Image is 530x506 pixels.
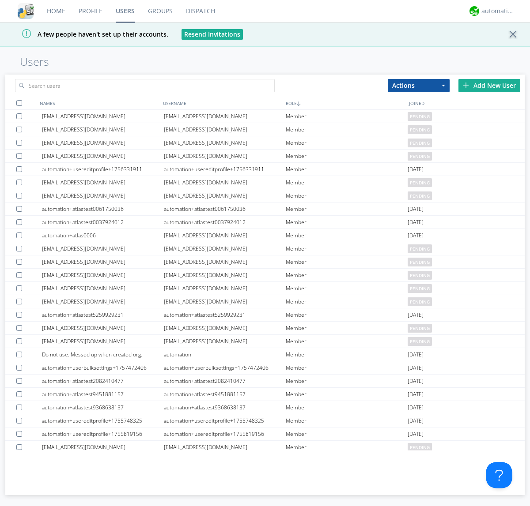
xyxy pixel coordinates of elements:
div: automation+atlastest0061750036 [42,202,164,215]
div: [EMAIL_ADDRESS][DOMAIN_NAME] [164,282,286,295]
div: [EMAIL_ADDRESS][DOMAIN_NAME] [164,150,286,162]
div: automation+usereditprofile+1755819156 [42,427,164,440]
div: [EMAIL_ADDRESS][DOMAIN_NAME] [42,441,164,454]
span: [DATE] [408,401,424,414]
a: [EMAIL_ADDRESS][DOMAIN_NAME][EMAIL_ADDRESS][DOMAIN_NAME]Memberpending [5,150,525,163]
div: Member [286,229,408,242]
span: [DATE] [408,163,424,176]
a: automation+usereditprofile+1755819156automation+usereditprofile+1755819156Member[DATE] [5,427,525,441]
div: [EMAIL_ADDRESS][DOMAIN_NAME] [42,150,164,162]
div: Member [286,375,408,387]
div: [EMAIL_ADDRESS][DOMAIN_NAME] [164,269,286,281]
div: Do not use. Messed up when created org. [42,348,164,361]
div: automation+atlastest9368638137 [164,401,286,414]
div: automation+usereditprofile+1755819156 [164,427,286,440]
div: [EMAIL_ADDRESS][DOMAIN_NAME] [42,189,164,202]
input: Search users [15,79,275,92]
div: automation+atlas0006 [42,229,164,242]
span: [DATE] [408,202,424,216]
span: pending [408,337,432,346]
a: automation+atlastest2082410477automation+atlastest2082410477Member[DATE] [5,375,525,388]
div: automation+usereditprofile+1756331911 [164,163,286,176]
div: automation+usereditprofile+1756331911 [42,163,164,176]
div: [EMAIL_ADDRESS][DOMAIN_NAME] [42,110,164,123]
div: automation+atlas [481,7,515,15]
a: [EMAIL_ADDRESS][DOMAIN_NAME][EMAIL_ADDRESS][DOMAIN_NAME]Memberpending [5,110,525,123]
div: [EMAIL_ADDRESS][DOMAIN_NAME] [164,229,286,242]
a: [EMAIL_ADDRESS][DOMAIN_NAME][EMAIL_ADDRESS][DOMAIN_NAME]Memberpending [5,189,525,202]
img: plus.svg [463,82,469,88]
div: [EMAIL_ADDRESS][DOMAIN_NAME] [164,123,286,136]
a: [EMAIL_ADDRESS][DOMAIN_NAME][EMAIL_ADDRESS][DOMAIN_NAME]Memberpending [5,295,525,308]
div: [EMAIL_ADDRESS][DOMAIN_NAME] [164,176,286,189]
a: automation+atlastest9368638137automation+atlastest9368638137Member[DATE] [5,401,525,414]
a: automation+atlas0006[EMAIL_ADDRESS][DOMAIN_NAME]Member[DATE] [5,229,525,242]
div: automation+atlastest0037924012 [164,216,286,229]
div: automation+atlastest0037924012 [42,216,164,229]
div: Member [286,322,408,334]
div: Member [286,150,408,162]
a: [EMAIL_ADDRESS][DOMAIN_NAME][EMAIL_ADDRESS][DOMAIN_NAME]Memberpending [5,282,525,295]
a: [EMAIL_ADDRESS][DOMAIN_NAME][EMAIL_ADDRESS][DOMAIN_NAME]Memberpending [5,136,525,150]
a: [EMAIL_ADDRESS][DOMAIN_NAME][EMAIL_ADDRESS][DOMAIN_NAME]Memberpending [5,441,525,454]
div: automation+atlastest5259929231 [164,308,286,321]
div: Member [286,123,408,136]
div: ROLE [284,97,407,109]
div: Member [286,110,408,123]
button: Resend Invitations [182,29,243,40]
div: [EMAIL_ADDRESS][DOMAIN_NAME] [164,441,286,454]
div: Member [286,255,408,268]
span: [DATE] [408,229,424,242]
div: [EMAIL_ADDRESS][DOMAIN_NAME] [42,136,164,149]
div: automation+usereditprofile+1755748325 [42,414,164,427]
img: d2d01cd9b4174d08988066c6d424eccd [469,6,479,16]
span: [DATE] [408,427,424,441]
span: A few people haven't set up their accounts. [7,30,168,38]
div: automation+atlastest0061750036 [164,202,286,215]
div: [EMAIL_ADDRESS][DOMAIN_NAME] [164,255,286,268]
div: [EMAIL_ADDRESS][DOMAIN_NAME] [164,110,286,123]
a: [EMAIL_ADDRESS][DOMAIN_NAME][EMAIL_ADDRESS][DOMAIN_NAME]Memberpending [5,242,525,255]
span: pending [408,178,432,187]
span: pending [408,112,432,121]
a: automation+usereditprofile+1756331911automation+usereditprofile+1756331911Member[DATE] [5,163,525,176]
a: [EMAIL_ADDRESS][DOMAIN_NAME][EMAIL_ADDRESS][DOMAIN_NAME]Memberpending [5,123,525,136]
div: Member [286,401,408,414]
span: pending [408,297,432,306]
div: [EMAIL_ADDRESS][DOMAIN_NAME] [42,123,164,136]
div: [EMAIL_ADDRESS][DOMAIN_NAME] [164,295,286,308]
div: Member [286,441,408,454]
a: [EMAIL_ADDRESS][DOMAIN_NAME][EMAIL_ADDRESS][DOMAIN_NAME]Memberpending [5,269,525,282]
div: automation+atlastest5259929231 [42,308,164,321]
div: Member [286,216,408,229]
div: Member [286,136,408,149]
a: [EMAIL_ADDRESS][DOMAIN_NAME][EMAIL_ADDRESS][DOMAIN_NAME]Memberpending [5,255,525,269]
div: [EMAIL_ADDRESS][DOMAIN_NAME] [164,335,286,348]
span: pending [408,324,432,333]
span: [DATE] [408,348,424,361]
span: pending [408,152,432,161]
img: cddb5a64eb264b2086981ab96f4c1ba7 [18,3,34,19]
a: [EMAIL_ADDRESS][DOMAIN_NAME][EMAIL_ADDRESS][DOMAIN_NAME]Memberpending [5,335,525,348]
div: Member [286,361,408,374]
span: [DATE] [408,216,424,229]
div: automation+atlastest2082410477 [42,375,164,387]
div: [EMAIL_ADDRESS][DOMAIN_NAME] [42,255,164,268]
div: JOINED [407,97,530,109]
div: automation+userbulksettings+1757472406 [164,361,286,374]
div: Member [286,348,408,361]
div: [EMAIL_ADDRESS][DOMAIN_NAME] [164,136,286,149]
span: [DATE] [408,375,424,388]
span: pending [408,271,432,280]
div: Member [286,269,408,281]
div: automation+atlastest9451881157 [42,388,164,401]
span: pending [408,443,432,452]
a: automation+atlastest0037924012automation+atlastest0037924012Member[DATE] [5,216,525,229]
div: [EMAIL_ADDRESS][DOMAIN_NAME] [42,322,164,334]
div: [EMAIL_ADDRESS][DOMAIN_NAME] [42,242,164,255]
button: Actions [388,79,450,92]
div: Member [286,189,408,202]
span: pending [408,139,432,147]
div: [EMAIL_ADDRESS][DOMAIN_NAME] [42,335,164,348]
span: pending [408,284,432,293]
